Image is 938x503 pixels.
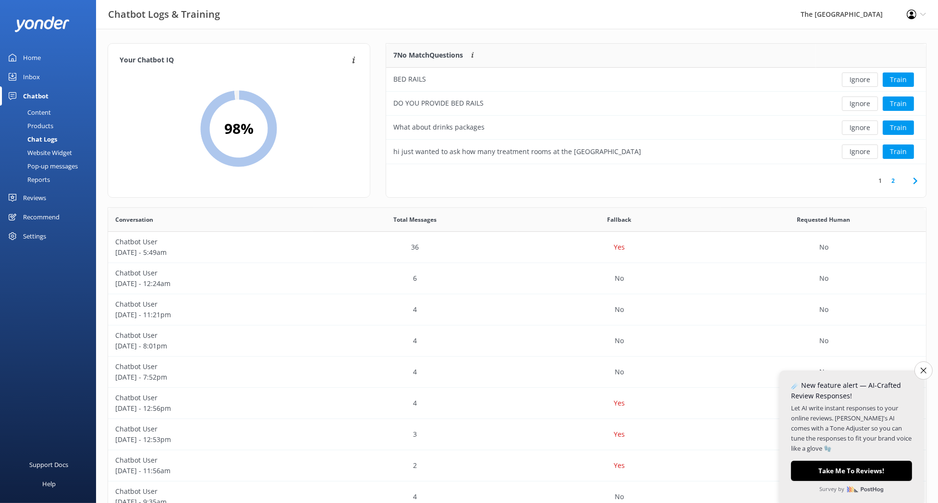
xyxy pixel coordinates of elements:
div: grid [386,68,926,164]
a: Content [6,106,96,119]
p: No [819,367,828,377]
div: DO YOU PROVIDE BED RAILS [393,98,484,108]
div: What about drinks packages [393,122,485,132]
div: Website Widget [6,146,72,159]
p: [DATE] - 12:56pm [115,403,305,414]
a: Reports [6,173,96,186]
p: 6 [413,273,417,284]
p: No [615,491,624,502]
p: [DATE] - 8:01pm [115,341,305,351]
p: 4 [413,367,417,377]
div: row [108,419,926,450]
div: Pop-up messages [6,159,78,173]
p: No [615,304,624,315]
p: Chatbot User [115,486,305,497]
p: Yes [614,460,625,471]
p: Yes [614,242,625,252]
div: BED RAILS [393,74,426,84]
div: Settings [23,227,46,246]
p: 4 [413,491,417,502]
div: hi just wanted to ask how many treatment rooms at the [GEOGRAPHIC_DATA] [393,146,641,157]
p: Chatbot User [115,299,305,310]
p: Yes [614,429,625,440]
p: No [615,273,624,284]
h2: 98 % [224,117,254,140]
p: No [615,335,624,346]
div: Reports [6,173,50,186]
p: No [819,273,828,284]
p: [DATE] - 12:24am [115,278,305,289]
p: 36 [411,242,419,252]
button: Train [883,96,914,111]
a: Pop-up messages [6,159,96,173]
p: 7 No Match Questions [393,50,463,60]
div: row [108,450,926,481]
span: Total Messages [393,215,437,224]
p: No [615,367,624,377]
div: Chatbot [23,86,49,106]
p: Chatbot User [115,455,305,466]
p: [DATE] - 7:52pm [115,372,305,383]
button: Train [883,144,914,159]
button: Train [883,120,914,135]
button: Ignore [842,96,878,111]
div: row [386,92,926,116]
div: row [386,68,926,92]
button: Train [883,72,914,87]
div: Content [6,106,51,119]
div: Home [23,48,41,67]
div: row [108,232,926,263]
h4: Your Chatbot IQ [120,55,349,66]
p: Chatbot User [115,237,305,247]
div: Reviews [23,188,46,207]
span: Conversation [115,215,153,224]
div: Products [6,119,53,132]
p: Chatbot User [115,393,305,403]
p: 2 [413,460,417,471]
div: row [108,294,926,325]
div: row [108,357,926,388]
div: row [108,325,926,357]
p: Chatbot User [115,361,305,372]
p: 4 [413,398,417,408]
a: 2 [887,176,900,185]
p: No [819,304,828,315]
p: [DATE] - 11:21pm [115,310,305,320]
img: yonder-white-logo.png [14,16,70,32]
a: Chat Logs [6,132,96,146]
p: [DATE] - 11:56am [115,466,305,476]
div: Help [42,474,56,493]
a: Website Widget [6,146,96,159]
p: Chatbot User [115,424,305,434]
div: Chat Logs [6,132,57,146]
button: Ignore [842,144,878,159]
div: Inbox [23,67,40,86]
div: row [386,140,926,164]
p: 3 [413,429,417,440]
span: Requested Human [797,215,851,224]
p: 4 [413,304,417,315]
span: Fallback [607,215,631,224]
div: row [108,388,926,419]
p: No [819,335,828,346]
div: row [386,116,926,140]
p: Chatbot User [115,330,305,341]
p: [DATE] - 12:53pm [115,434,305,445]
p: 4 [413,335,417,346]
div: Recommend [23,207,60,227]
a: 1 [874,176,887,185]
div: row [108,263,926,294]
div: Support Docs [30,455,69,474]
a: Products [6,119,96,132]
p: [DATE] - 5:49am [115,247,305,258]
button: Ignore [842,120,878,135]
p: Chatbot User [115,268,305,278]
h3: Chatbot Logs & Training [108,7,220,22]
p: No [819,242,828,252]
button: Ignore [842,72,878,87]
p: Yes [614,398,625,408]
